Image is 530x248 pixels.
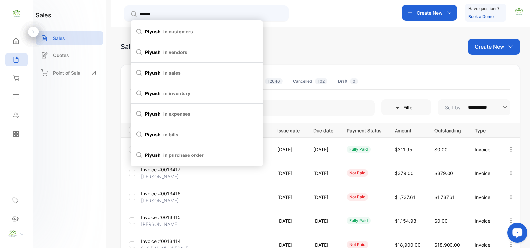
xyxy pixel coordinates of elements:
span: $0.00 [434,218,448,224]
p: Quotes [53,52,69,59]
div: fully paid [347,217,371,224]
p: Sales [53,35,65,42]
button: Create New [402,5,457,21]
p: [DATE] [313,194,333,201]
img: avatar [514,7,524,17]
div: Paid [254,78,283,84]
button: Create New [468,39,520,55]
span: piyush [136,90,258,97]
div: Sales Transactions [121,42,180,52]
p: Invoice #0013417 [141,166,184,173]
span: $18,900.00 [434,242,460,248]
div: not paid [347,193,368,201]
p: Invoice [475,170,494,177]
p: Amount [395,126,421,134]
span: piyush [136,131,258,138]
span: $379.00 [434,170,453,176]
p: Create New [417,9,443,16]
span: $1,737.61 [434,194,455,200]
span: $0.00 [434,147,448,152]
a: Sales [36,31,103,45]
span: in customers [163,28,193,35]
button: Sort by [438,99,510,115]
div: Cancelled [293,78,327,84]
p: [DATE] [277,170,300,177]
a: Point of Sale [36,65,103,80]
span: $1,154.93 [395,218,416,224]
div: Draft [338,78,358,84]
p: [PERSON_NAME] [141,221,184,228]
div: not paid [347,169,368,177]
span: $379.00 [395,170,414,176]
p: Invoice [475,217,494,224]
span: in bills [163,131,178,138]
span: 0 [350,78,358,84]
p: Type [475,126,494,134]
span: in vendors [163,49,187,56]
p: Invoice [475,146,494,153]
p: Sort by [445,104,461,111]
a: Book a Demo [468,14,494,19]
span: in sales [163,69,181,76]
span: $311.95 [395,147,412,152]
p: [PERSON_NAME] [141,173,184,180]
span: 102 [315,78,327,84]
p: [PERSON_NAME] [141,197,184,204]
p: [DATE] [277,146,300,153]
p: Due date [313,126,333,134]
span: piyush [136,49,258,56]
div: fully paid [347,146,371,153]
p: Invoice #0013414 [141,238,184,245]
a: Quotes [36,48,103,62]
button: avatar [514,5,524,21]
span: $1,737.61 [395,194,415,200]
p: Invoice #0013415 [141,214,184,221]
p: Invoice #0013416 [141,190,184,197]
span: piyush [136,69,258,76]
p: Invoice [475,194,494,201]
p: [DATE] [277,217,300,224]
span: in expenses [163,110,190,117]
span: piyush [136,152,258,158]
iframe: LiveChat chat widget [502,220,530,248]
span: in purchase order [163,152,204,158]
p: Have questions? [468,5,499,12]
p: Point of Sale [53,69,80,76]
img: profile [7,228,17,238]
p: Issue date [277,126,300,134]
p: [DATE] [313,146,333,153]
p: Outstanding [434,126,461,134]
span: piyush [136,28,258,35]
p: Create New [475,43,504,51]
img: logo [12,9,22,19]
h1: sales [36,11,51,20]
p: [DATE] [313,217,333,224]
span: in inventory [163,90,190,97]
p: [DATE] [313,170,333,177]
span: $18,900.00 [395,242,421,248]
span: 12046 [265,78,283,84]
p: Payment Status [347,126,381,134]
p: [DATE] [277,194,300,201]
span: piyush [136,110,258,117]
